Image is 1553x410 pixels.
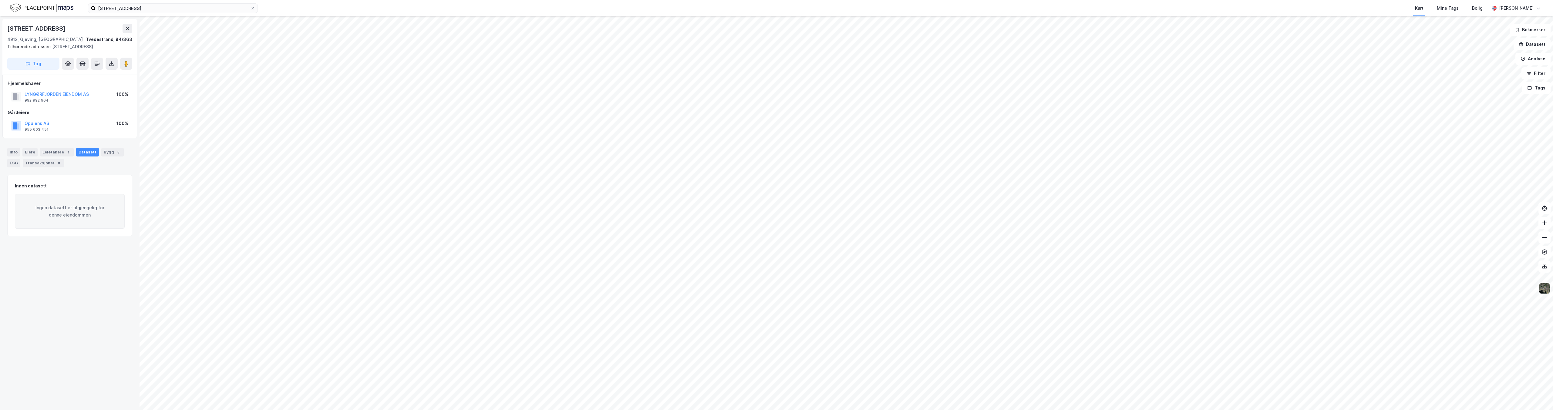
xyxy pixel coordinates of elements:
div: Info [7,148,20,156]
div: [STREET_ADDRESS] [7,24,67,33]
div: Bolig [1472,5,1483,12]
div: Transaksjoner [23,159,64,167]
button: Filter [1521,67,1551,79]
div: Tvedestrand, 84/363 [86,36,132,43]
div: Bygg [101,148,124,156]
iframe: Chat Widget [1523,381,1553,410]
div: Gårdeiere [8,109,132,116]
div: Hjemmelshaver [8,80,132,87]
input: Søk på adresse, matrikkel, gårdeiere, leietakere eller personer [96,4,250,13]
div: 100% [116,120,128,127]
button: Analyse [1515,53,1551,65]
div: Kontrollprogram for chat [1523,381,1553,410]
div: Datasett [76,148,99,156]
div: ESG [7,159,20,167]
div: [PERSON_NAME] [1499,5,1534,12]
button: Tags [1522,82,1551,94]
div: Leietakere [40,148,74,156]
div: Mine Tags [1437,5,1459,12]
div: Eiere [22,148,38,156]
div: 8 [56,160,62,166]
div: 100% [116,91,128,98]
div: 1 [65,149,71,155]
button: Bokmerker [1510,24,1551,36]
button: Tag [7,58,59,70]
div: 4912, Gjeving, [GEOGRAPHIC_DATA] [7,36,83,43]
div: Ingen datasett er tilgjengelig for denne eiendommen [15,194,125,229]
img: logo.f888ab2527a4732fd821a326f86c7f29.svg [10,3,73,13]
div: 992 992 964 [25,98,49,103]
div: 955 603 451 [25,127,49,132]
div: 5 [115,149,121,155]
div: Kart [1415,5,1423,12]
img: 9k= [1539,283,1550,294]
div: [STREET_ADDRESS] [7,43,127,50]
button: Datasett [1514,38,1551,50]
div: Ingen datasett [15,182,47,190]
span: Tilhørende adresser: [7,44,52,49]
